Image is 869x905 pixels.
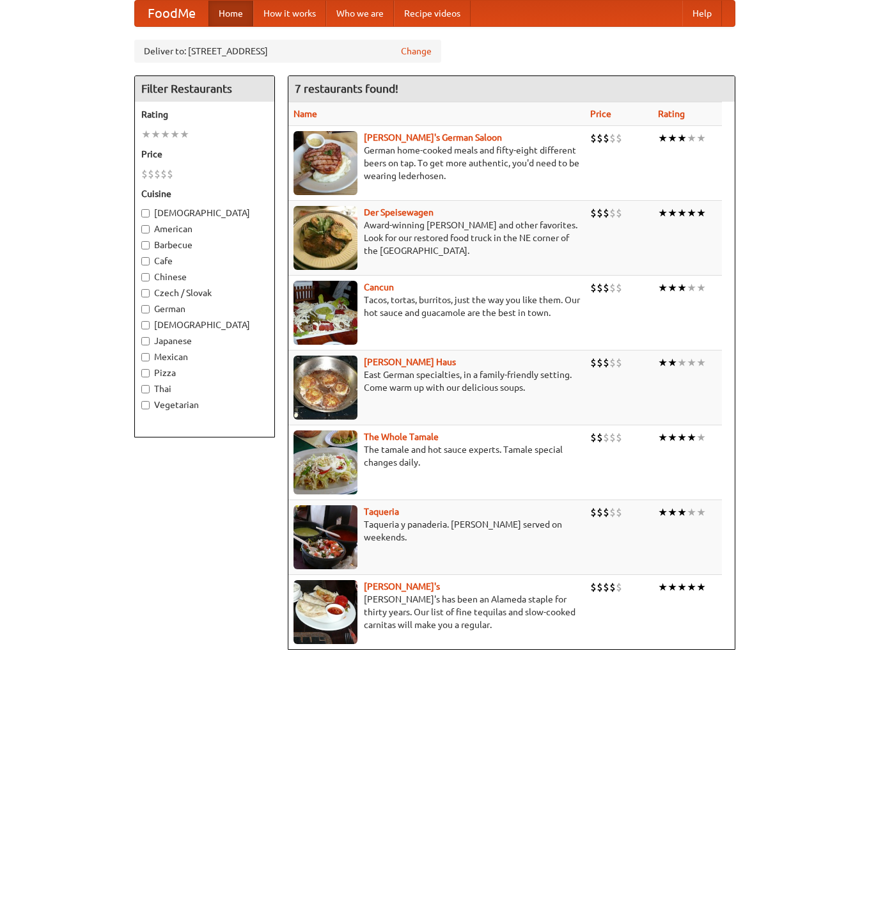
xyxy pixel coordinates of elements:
[590,206,597,220] li: $
[294,131,357,195] img: esthers.jpg
[141,289,150,297] input: Czech / Slovak
[160,127,170,141] li: ★
[658,580,668,594] li: ★
[677,430,687,445] li: ★
[364,507,399,517] b: Taqueria
[597,206,603,220] li: $
[668,206,677,220] li: ★
[141,334,268,347] label: Japanese
[294,593,580,631] p: [PERSON_NAME]'s has been an Alameda staple for thirty years. Our list of fine tequilas and slow-c...
[135,1,208,26] a: FoodMe
[603,356,609,370] li: $
[616,131,622,145] li: $
[616,505,622,519] li: $
[294,518,580,544] p: Taqueria y panaderia. [PERSON_NAME] served on weekends.
[616,580,622,594] li: $
[609,206,616,220] li: $
[141,398,268,411] label: Vegetarian
[141,273,150,281] input: Chinese
[151,127,160,141] li: ★
[677,206,687,220] li: ★
[677,281,687,295] li: ★
[141,321,150,329] input: [DEMOGRAPHIC_DATA]
[658,109,685,119] a: Rating
[141,127,151,141] li: ★
[134,40,441,63] div: Deliver to: [STREET_ADDRESS]
[616,430,622,445] li: $
[597,281,603,295] li: $
[590,281,597,295] li: $
[364,581,440,592] a: [PERSON_NAME]'s
[294,430,357,494] img: wholetamale.jpg
[597,131,603,145] li: $
[687,131,696,145] li: ★
[603,206,609,220] li: $
[401,45,432,58] a: Change
[687,356,696,370] li: ★
[364,207,434,217] a: Der Speisewagen
[696,356,706,370] li: ★
[364,357,456,367] b: [PERSON_NAME] Haus
[609,131,616,145] li: $
[141,207,268,219] label: [DEMOGRAPHIC_DATA]
[668,580,677,594] li: ★
[590,109,611,119] a: Price
[295,83,398,95] ng-pluralize: 7 restaurants found!
[141,319,268,331] label: [DEMOGRAPHIC_DATA]
[141,366,268,379] label: Pizza
[294,281,357,345] img: cancun.jpg
[253,1,326,26] a: How it works
[616,356,622,370] li: $
[677,505,687,519] li: ★
[677,131,687,145] li: ★
[696,281,706,295] li: ★
[141,209,150,217] input: [DEMOGRAPHIC_DATA]
[609,356,616,370] li: $
[141,350,268,363] label: Mexican
[609,281,616,295] li: $
[687,580,696,594] li: ★
[658,131,668,145] li: ★
[364,132,502,143] a: [PERSON_NAME]'s German Saloon
[208,1,253,26] a: Home
[696,430,706,445] li: ★
[590,356,597,370] li: $
[658,281,668,295] li: ★
[135,76,274,102] h4: Filter Restaurants
[668,505,677,519] li: ★
[364,432,439,442] a: The Whole Tamale
[597,580,603,594] li: $
[141,303,268,315] label: German
[658,206,668,220] li: ★
[148,167,154,181] li: $
[141,148,268,161] h5: Price
[294,294,580,319] p: Tacos, tortas, burritos, just the way you like them. Our hot sauce and guacamole are the best in ...
[326,1,394,26] a: Who we are
[616,206,622,220] li: $
[294,505,357,569] img: taqueria.jpg
[609,505,616,519] li: $
[180,127,189,141] li: ★
[668,281,677,295] li: ★
[141,239,268,251] label: Barbecue
[170,127,180,141] li: ★
[141,382,268,395] label: Thai
[141,369,150,377] input: Pizza
[294,368,580,394] p: East German specialties, in a family-friendly setting. Come warm up with our delicious soups.
[590,430,597,445] li: $
[616,281,622,295] li: $
[294,356,357,420] img: kohlhaus.jpg
[141,225,150,233] input: American
[294,144,580,182] p: German home-cooked meals and fifty-eight different beers on tap. To get more authentic, you'd nee...
[141,257,150,265] input: Cafe
[696,580,706,594] li: ★
[141,305,150,313] input: German
[141,167,148,181] li: $
[364,282,394,292] a: Cancun
[141,108,268,121] h5: Rating
[294,206,357,270] img: speisewagen.jpg
[141,223,268,235] label: American
[682,1,722,26] a: Help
